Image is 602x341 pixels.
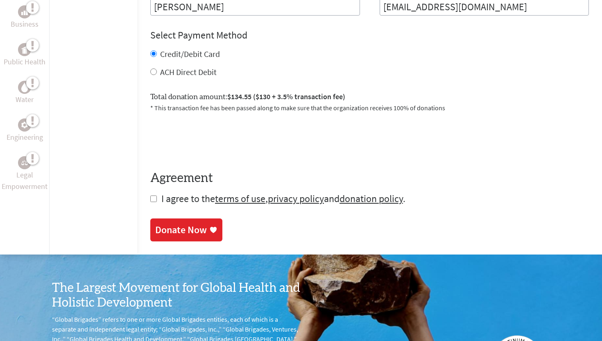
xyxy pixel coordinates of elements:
[268,192,324,205] a: privacy policy
[21,83,28,92] img: Water
[215,192,265,205] a: terms of use
[161,192,405,205] span: I agree to the , and .
[16,94,34,105] p: Water
[21,9,28,15] img: Business
[21,122,28,128] img: Engineering
[21,160,28,165] img: Legal Empowerment
[150,123,275,155] iframe: reCAPTCHA
[11,5,38,30] a: BusinessBusiness
[18,43,31,56] div: Public Health
[4,43,45,68] a: Public HealthPublic Health
[7,118,43,143] a: EngineeringEngineering
[160,67,217,77] label: ACH Direct Debit
[11,18,38,30] p: Business
[150,218,222,241] a: Donate Now
[2,156,48,192] a: Legal EmpowermentLegal Empowerment
[2,169,48,192] p: Legal Empowerment
[16,81,34,105] a: WaterWater
[18,5,31,18] div: Business
[52,281,301,310] h3: The Largest Movement for Global Health and Holistic Development
[155,223,207,236] div: Donate Now
[339,192,403,205] a: donation policy
[4,56,45,68] p: Public Health
[160,49,220,59] label: Credit/Debit Card
[150,29,589,42] h4: Select Payment Method
[18,156,31,169] div: Legal Empowerment
[7,132,43,143] p: Engineering
[150,171,589,186] h4: Agreement
[18,81,31,94] div: Water
[150,91,345,103] label: Total donation amount:
[150,103,589,113] p: * This transaction fee has been passed along to make sure that the organization receives 100% of ...
[18,118,31,132] div: Engineering
[227,92,345,101] span: $134.55 ($130 + 3.5% transaction fee)
[21,45,28,54] img: Public Health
